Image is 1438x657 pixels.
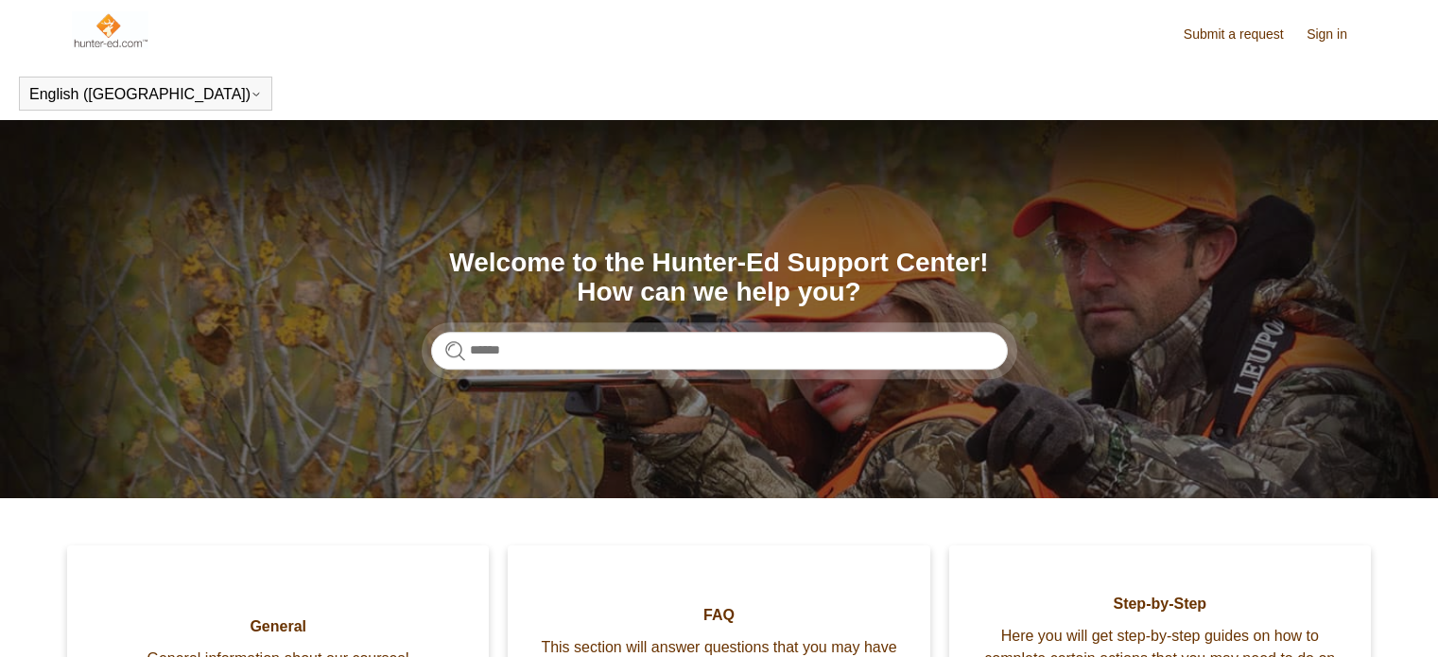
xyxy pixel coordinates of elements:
[536,604,901,627] span: FAQ
[431,332,1008,370] input: Search
[29,86,262,103] button: English ([GEOGRAPHIC_DATA])
[95,615,460,638] span: General
[978,593,1343,615] span: Step-by-Step
[1184,25,1303,44] a: Submit a request
[1316,594,1425,643] div: Chat Support
[72,11,148,49] img: Hunter-Ed Help Center home page
[431,249,1008,307] h1: Welcome to the Hunter-Ed Support Center! How can we help you?
[1307,25,1366,44] a: Sign in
